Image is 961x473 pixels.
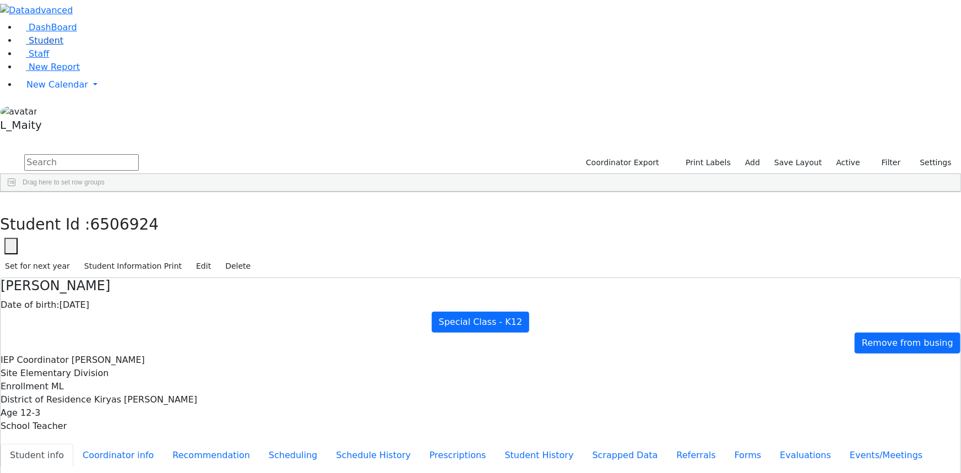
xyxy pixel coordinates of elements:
span: Remove from busing [862,338,953,348]
input: Search [24,154,139,171]
button: Scrapped Data [583,444,667,467]
span: New Report [29,62,80,72]
button: Filter [867,154,906,171]
span: [PERSON_NAME] [72,355,145,365]
h4: [PERSON_NAME] [1,278,960,294]
button: Student History [496,444,583,467]
a: New Calendar [18,74,961,96]
button: Student info [1,444,73,467]
button: Coordinator Export [579,154,664,171]
button: Evaluations [770,444,840,467]
label: Enrollment [1,380,48,393]
label: District of Residence [1,393,91,406]
label: School Teacher [1,420,67,433]
button: Schedule History [327,444,420,467]
label: Date of birth: [1,298,59,312]
span: New Calendar [26,79,88,90]
button: Coordinator info [73,444,163,467]
span: DashBoard [29,22,77,32]
button: Delete [220,258,256,275]
span: Drag here to set row groups [23,178,105,186]
span: 6506924 [90,215,159,233]
button: Recommendation [163,444,259,467]
a: Remove from busing [855,333,960,354]
button: Edit [191,258,216,275]
label: Active [832,154,865,171]
button: Referrals [667,444,725,467]
button: Events/Meetings [840,444,932,467]
a: New Report [18,62,80,72]
a: DashBoard [18,22,77,32]
button: Student Information Print [79,258,187,275]
a: Add [740,154,765,171]
span: 12-3 [20,407,40,418]
button: Save Layout [769,154,827,171]
span: ML [51,381,64,392]
button: Prescriptions [420,444,496,467]
a: Staff [18,48,49,59]
span: Kiryas [PERSON_NAME] [94,394,197,405]
span: Staff [29,48,49,59]
span: Student [29,35,63,46]
label: Site [1,367,18,380]
button: Settings [906,154,957,171]
a: Student [18,35,63,46]
button: Print Labels [673,154,736,171]
div: [DATE] [1,298,960,312]
span: Elementary Division [20,368,109,378]
button: Scheduling [259,444,327,467]
label: IEP Coordinator [1,354,69,367]
a: Special Class - K12 [432,312,530,333]
label: Age [1,406,18,420]
button: Forms [725,444,771,467]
